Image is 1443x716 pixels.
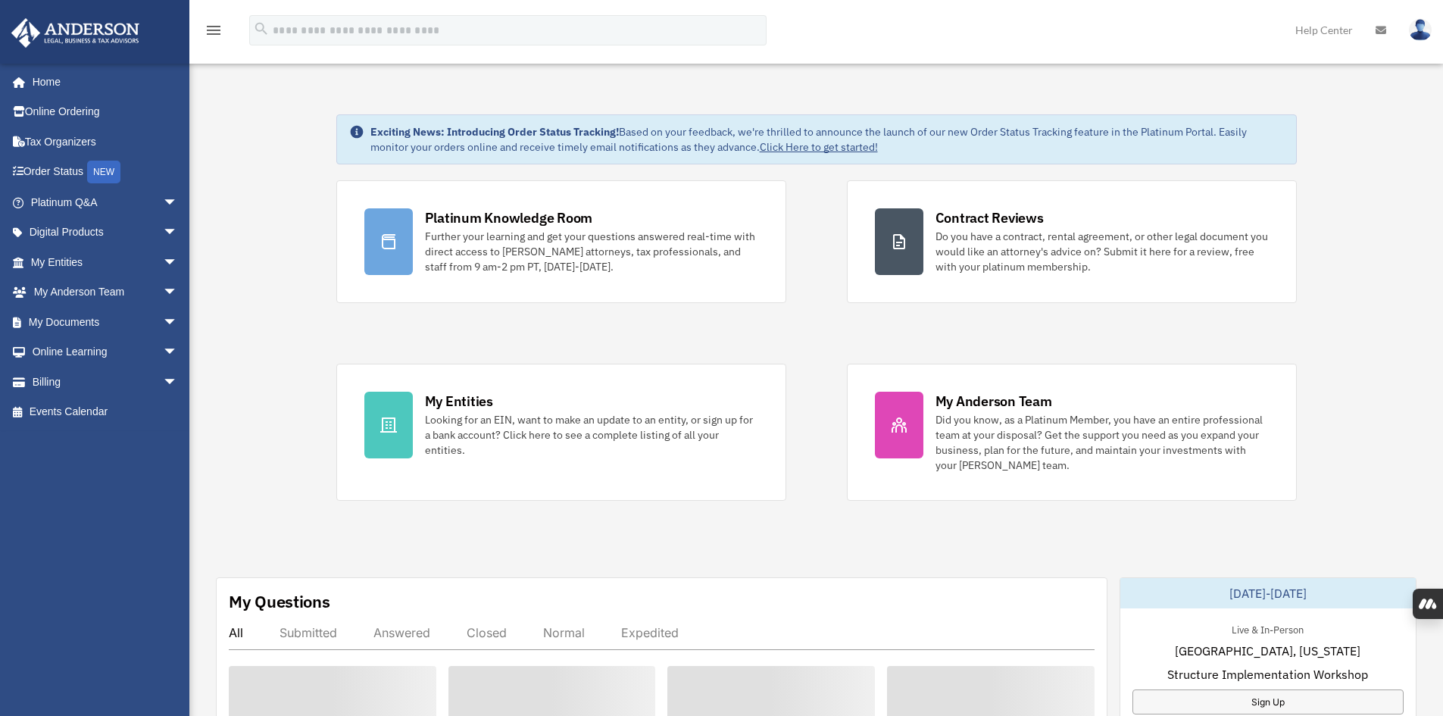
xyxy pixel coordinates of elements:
[163,187,193,218] span: arrow_drop_down
[11,127,201,157] a: Tax Organizers
[163,367,193,398] span: arrow_drop_down
[370,125,619,139] strong: Exciting News: Introducing Order Status Tracking!
[425,208,593,227] div: Platinum Knowledge Room
[229,625,243,640] div: All
[370,124,1284,155] div: Based on your feedback, we're thrilled to announce the launch of our new Order Status Tracking fe...
[1132,689,1404,714] a: Sign Up
[760,140,878,154] a: Click Here to get started!
[935,392,1052,411] div: My Anderson Team
[163,307,193,338] span: arrow_drop_down
[11,67,193,97] a: Home
[205,27,223,39] a: menu
[11,337,201,367] a: Online Learningarrow_drop_down
[336,364,786,501] a: My Entities Looking for an EIN, want to make an update to an entity, or sign up for a bank accoun...
[163,217,193,249] span: arrow_drop_down
[11,277,201,308] a: My Anderson Teamarrow_drop_down
[11,307,201,337] a: My Documentsarrow_drop_down
[229,590,330,613] div: My Questions
[11,397,201,427] a: Events Calendar
[1409,19,1432,41] img: User Pic
[205,21,223,39] i: menu
[425,412,758,458] div: Looking for an EIN, want to make an update to an entity, or sign up for a bank account? Click her...
[163,247,193,278] span: arrow_drop_down
[11,247,201,277] a: My Entitiesarrow_drop_down
[11,157,201,188] a: Order StatusNEW
[1167,665,1368,683] span: Structure Implementation Workshop
[847,364,1297,501] a: My Anderson Team Did you know, as a Platinum Member, you have an entire professional team at your...
[935,412,1269,473] div: Did you know, as a Platinum Member, you have an entire professional team at your disposal? Get th...
[425,229,758,274] div: Further your learning and get your questions answered real-time with direct access to [PERSON_NAM...
[7,18,144,48] img: Anderson Advisors Platinum Portal
[847,180,1297,303] a: Contract Reviews Do you have a contract, rental agreement, or other legal document you would like...
[336,180,786,303] a: Platinum Knowledge Room Further your learning and get your questions answered real-time with dire...
[280,625,337,640] div: Submitted
[163,277,193,308] span: arrow_drop_down
[11,187,201,217] a: Platinum Q&Aarrow_drop_down
[621,625,679,640] div: Expedited
[253,20,270,37] i: search
[1175,642,1360,660] span: [GEOGRAPHIC_DATA], [US_STATE]
[373,625,430,640] div: Answered
[425,392,493,411] div: My Entities
[935,229,1269,274] div: Do you have a contract, rental agreement, or other legal document you would like an attorney's ad...
[11,217,201,248] a: Digital Productsarrow_drop_down
[87,161,120,183] div: NEW
[467,625,507,640] div: Closed
[11,97,201,127] a: Online Ordering
[1120,578,1416,608] div: [DATE]-[DATE]
[1220,621,1316,636] div: Live & In-Person
[163,337,193,368] span: arrow_drop_down
[543,625,585,640] div: Normal
[935,208,1044,227] div: Contract Reviews
[11,367,201,397] a: Billingarrow_drop_down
